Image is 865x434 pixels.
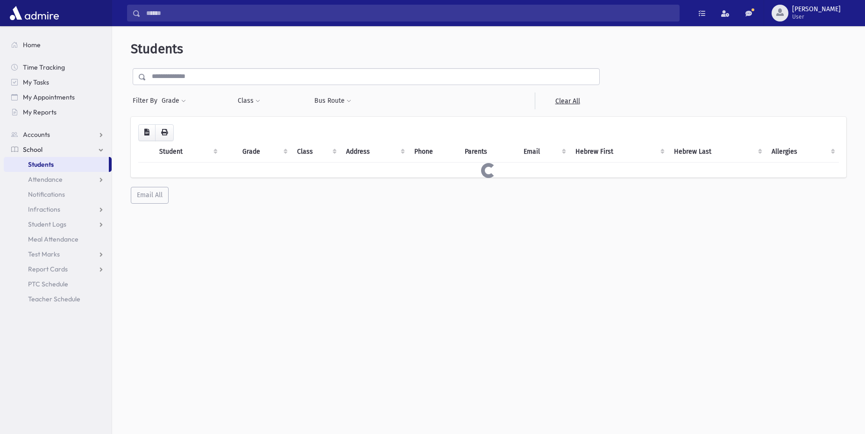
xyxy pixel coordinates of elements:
span: Students [28,160,54,169]
button: CSV [138,124,156,141]
a: Attendance [4,172,112,187]
th: Grade [237,141,291,163]
span: Home [23,41,41,49]
th: Hebrew Last [668,141,766,163]
a: Notifications [4,187,112,202]
a: Meal Attendance [4,232,112,247]
span: My Appointments [23,93,75,101]
th: Address [340,141,408,163]
a: Student Logs [4,217,112,232]
span: Teacher Schedule [28,295,80,303]
a: Test Marks [4,247,112,262]
span: Students [131,41,183,57]
button: Class [237,92,261,109]
button: Grade [161,92,186,109]
a: Clear All [535,92,600,109]
button: Bus Route [314,92,352,109]
th: Hebrew First [570,141,668,163]
span: My Reports [23,108,57,116]
a: My Reports [4,105,112,120]
span: Report Cards [28,265,68,273]
th: Email [518,141,570,163]
span: Test Marks [28,250,60,258]
th: Class [291,141,341,163]
span: School [23,145,43,154]
span: Infractions [28,205,60,213]
a: My Appointments [4,90,112,105]
span: Filter By [133,96,161,106]
img: AdmirePro [7,4,61,22]
span: Student Logs [28,220,66,228]
a: Infractions [4,202,112,217]
span: Accounts [23,130,50,139]
span: Notifications [28,190,65,199]
th: Student [154,141,221,163]
span: PTC Schedule [28,280,68,288]
a: Home [4,37,112,52]
span: User [792,13,841,21]
a: Report Cards [4,262,112,277]
a: Accounts [4,127,112,142]
button: Print [155,124,174,141]
span: Attendance [28,175,63,184]
a: Teacher Schedule [4,292,112,306]
th: Phone [409,141,459,163]
span: My Tasks [23,78,49,86]
input: Search [141,5,679,21]
a: School [4,142,112,157]
span: Time Tracking [23,63,65,71]
a: Students [4,157,109,172]
a: PTC Schedule [4,277,112,292]
button: Email All [131,187,169,204]
th: Parents [459,141,518,163]
th: Allergies [766,141,839,163]
span: Meal Attendance [28,235,78,243]
a: My Tasks [4,75,112,90]
a: Time Tracking [4,60,112,75]
span: [PERSON_NAME] [792,6,841,13]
